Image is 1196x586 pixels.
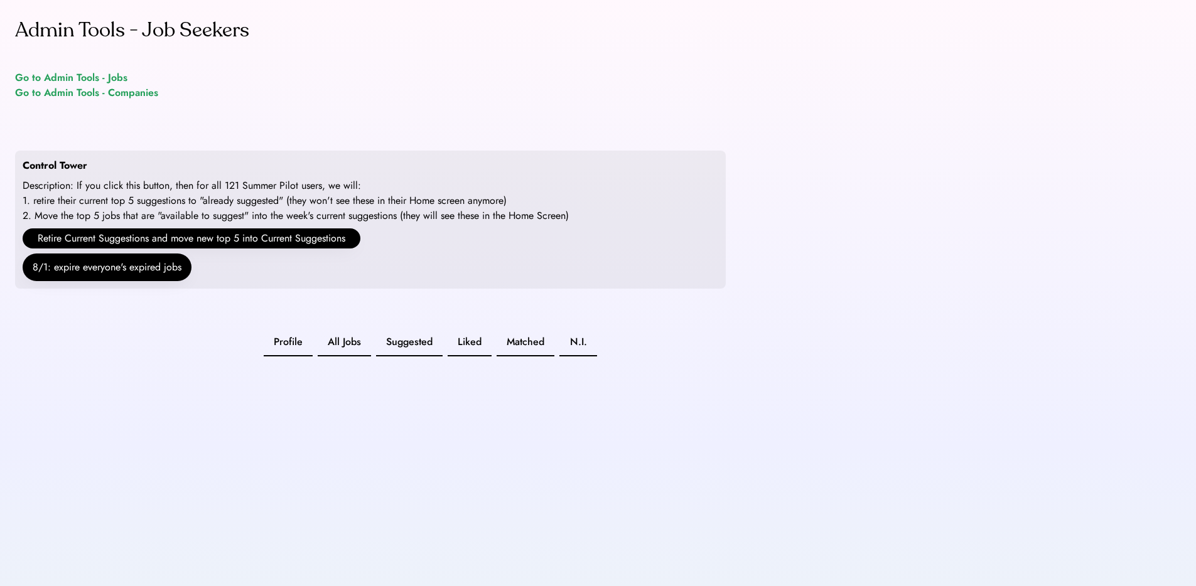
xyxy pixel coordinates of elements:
button: Liked [448,329,492,356]
button: 8/1: expire everyone's expired jobs [23,253,191,281]
div: Description: If you click this button, then for all 121 Summer Pilot users, we will: 1. retire th... [23,178,569,223]
a: Go to Admin Tools - Jobs [15,70,127,85]
button: Retire Current Suggestions and move new top 5 into Current Suggestions [23,228,360,248]
div: Control Tower [23,158,87,173]
button: All Jobs [318,329,371,356]
button: Matched [497,329,554,356]
div: Admin Tools - Job Seekers [15,15,249,45]
button: Suggested [376,329,443,356]
button: Profile [264,329,313,356]
a: Go to Admin Tools - Companies [15,85,158,100]
button: N.I. [559,329,597,356]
